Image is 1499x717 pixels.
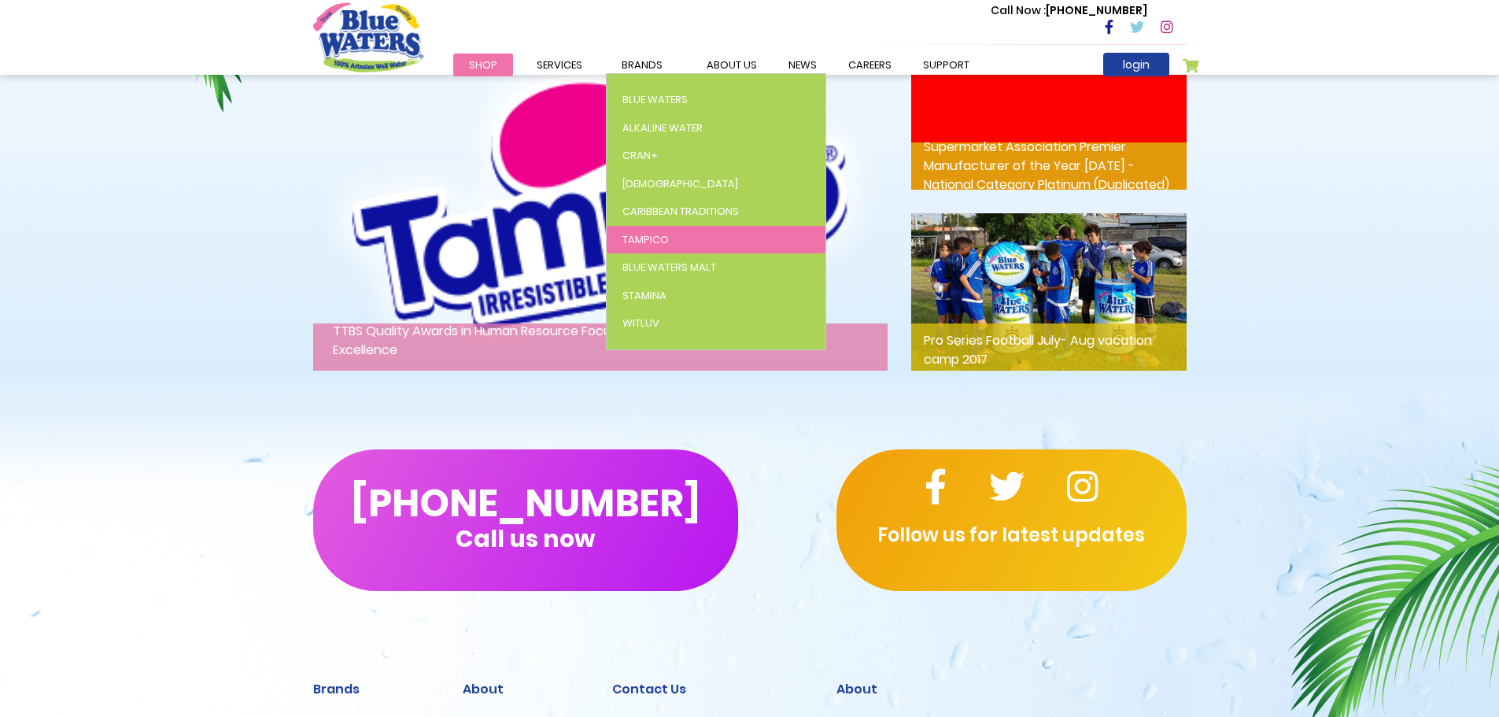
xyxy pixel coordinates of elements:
[313,682,439,697] h2: Brands
[622,148,658,163] span: Cran+
[773,54,833,76] a: News
[469,57,497,72] span: Shop
[622,57,663,72] span: Brands
[911,282,1187,300] a: Pro Series Football July- Aug vacation camp 2017
[313,32,888,371] img: TTBS Quality Awards in Human Resource Focus, Business Results and Operational Excellence
[911,323,1187,371] p: Pro Series Football July- Aug vacation camp 2017
[622,288,666,303] span: Stamina
[622,316,659,331] span: WitLuv
[313,449,738,591] button: [PHONE_NUMBER]Call us now
[907,54,985,76] a: support
[622,204,739,219] span: Caribbean Traditions
[833,54,907,76] a: careers
[622,260,716,275] span: Blue Waters Malt
[622,92,688,107] span: Blue Waters
[612,682,813,697] h2: Contact Us
[691,54,773,76] a: about us
[463,682,589,697] h2: About
[313,191,888,209] a: TTBS Quality Awards in Human Resource Focus, Business Results and Operational Excellence
[911,213,1187,371] img: Pro Series Football July- Aug vacation camp 2017
[836,521,1187,549] p: Follow us for latest updates
[622,120,703,135] span: Alkaline Water
[991,2,1046,18] span: Call Now :
[622,176,738,191] span: [DEMOGRAPHIC_DATA]
[1103,53,1169,76] a: login
[622,232,669,247] span: Tampico
[537,57,582,72] span: Services
[991,2,1147,19] p: [PHONE_NUMBER]
[456,534,595,543] span: Call us now
[836,682,1187,697] h2: About
[313,2,423,72] a: store logo
[313,323,888,371] p: TTBS Quality Awards in Human Resource Focus, Business Results and Operational Excellence
[911,142,1187,190] p: Supermarket Association Premier Manufacturer of the Year [DATE] - National Category Platinum (Dup...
